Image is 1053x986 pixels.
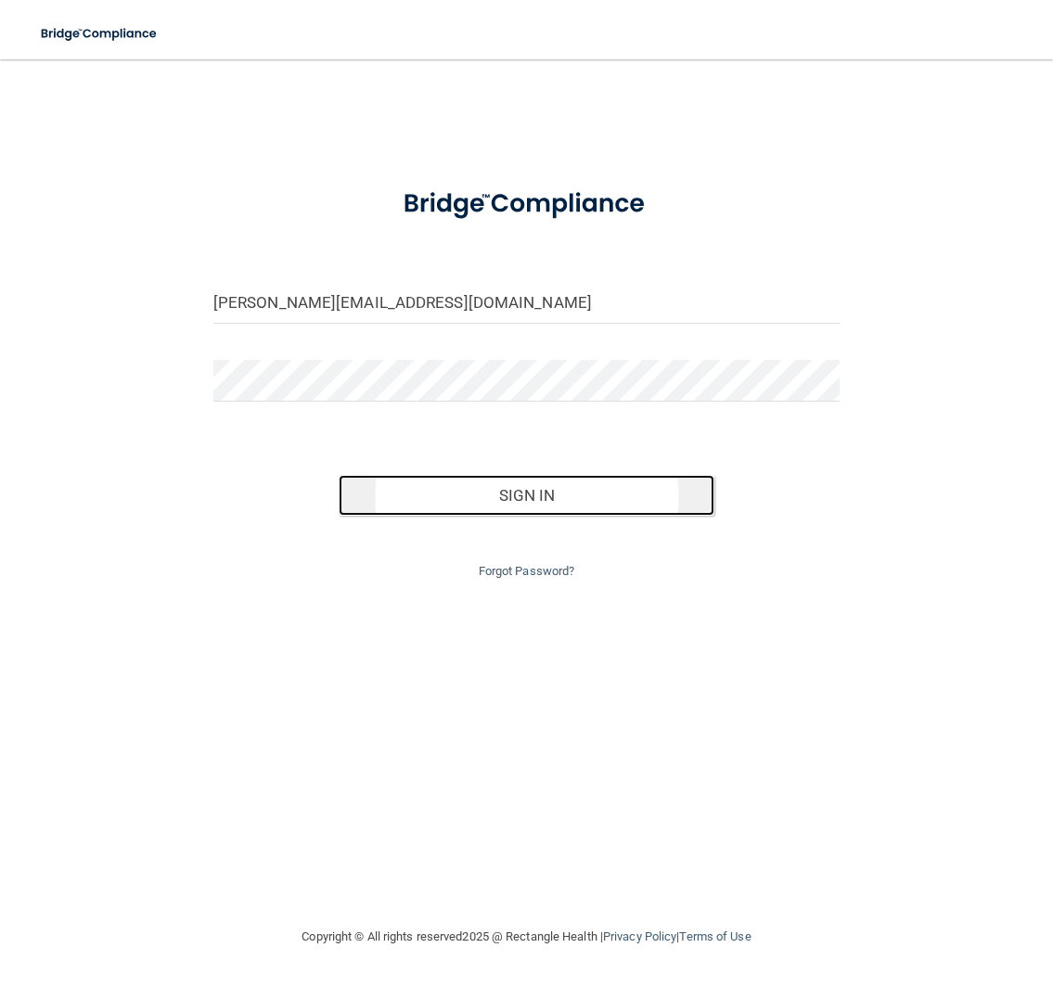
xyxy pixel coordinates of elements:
iframe: Drift Widget Chat Controller [732,854,1031,928]
div: Copyright © All rights reserved 2025 @ Rectangle Health | | [188,907,866,967]
button: Sign In [339,475,714,516]
img: bridge_compliance_login_screen.278c3ca4.svg [377,171,676,237]
a: Forgot Password? [479,564,575,578]
a: Privacy Policy [603,929,676,943]
input: Email [213,282,840,324]
img: bridge_compliance_login_screen.278c3ca4.svg [28,15,172,53]
a: Terms of Use [679,929,751,943]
